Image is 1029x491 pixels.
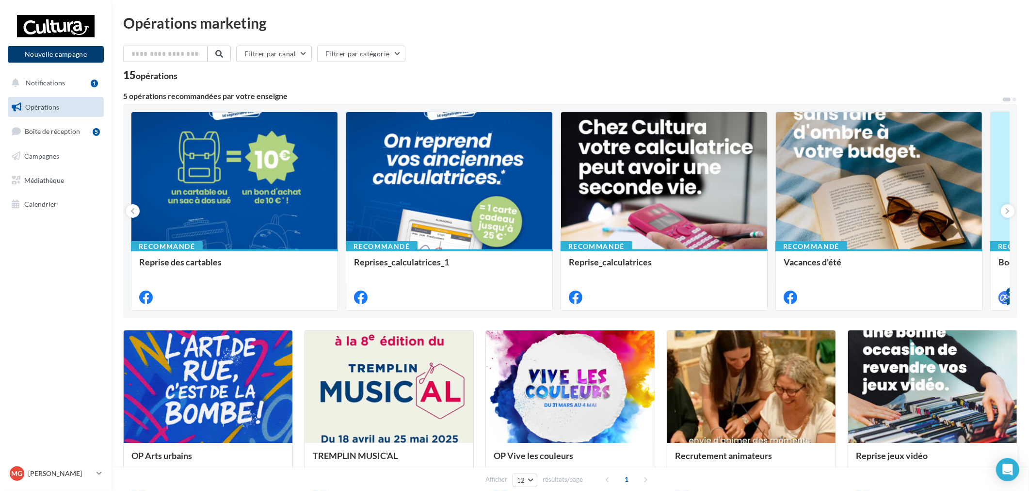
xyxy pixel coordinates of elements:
[675,451,828,470] div: Recrutement animateurs
[26,79,65,87] span: Notifications
[25,127,80,135] span: Boîte de réception
[136,71,177,80] div: opérations
[12,469,23,478] span: MG
[131,241,203,252] div: Recommandé
[517,476,525,484] span: 12
[313,451,466,470] div: TREMPLIN MUSIC'AL
[996,458,1019,481] div: Open Intercom Messenger
[346,241,418,252] div: Recommandé
[6,146,106,166] a: Campagnes
[24,152,59,160] span: Campagnes
[1006,288,1015,296] div: 4
[494,451,647,470] div: OP Vive les couleurs
[6,194,106,214] a: Calendrier
[24,200,57,208] span: Calendrier
[236,46,312,62] button: Filtrer par canal
[513,474,537,487] button: 12
[775,241,847,252] div: Recommandé
[543,475,583,484] span: résultats/page
[485,475,507,484] span: Afficher
[123,92,1002,100] div: 5 opérations recommandées par votre enseigne
[139,257,330,277] div: Reprise des cartables
[24,176,64,184] span: Médiathèque
[6,97,106,117] a: Opérations
[91,80,98,87] div: 1
[131,451,285,470] div: OP Arts urbains
[317,46,405,62] button: Filtrer par catégorie
[8,46,104,63] button: Nouvelle campagne
[28,469,93,478] p: [PERSON_NAME]
[123,70,177,81] div: 15
[6,121,106,142] a: Boîte de réception5
[123,16,1017,30] div: Opérations marketing
[8,464,104,483] a: MG [PERSON_NAME]
[561,241,632,252] div: Recommandé
[569,257,759,277] div: Reprise_calculatrices
[856,451,1009,470] div: Reprise jeux vidéo
[6,170,106,191] a: Médiathèque
[619,472,634,487] span: 1
[93,128,100,136] div: 5
[354,257,545,277] div: Reprises_calculatrices_1
[6,73,102,93] button: Notifications 1
[784,257,974,277] div: Vacances d'été
[25,103,59,111] span: Opérations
